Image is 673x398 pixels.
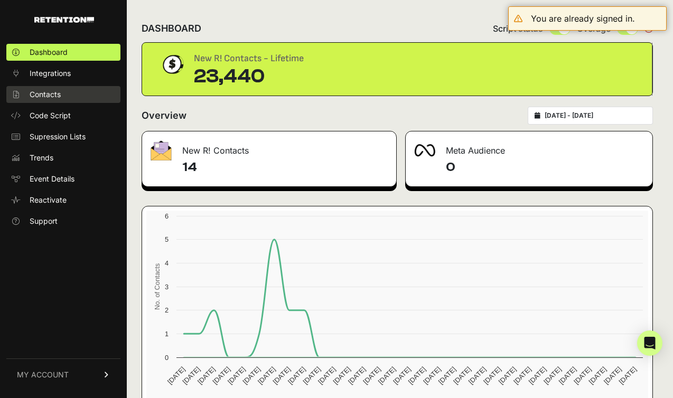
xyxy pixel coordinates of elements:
[482,365,502,386] text: [DATE]
[241,365,262,386] text: [DATE]
[30,89,61,100] span: Contacts
[181,365,202,386] text: [DATE]
[165,283,169,291] text: 3
[30,195,67,205] span: Reactivate
[151,140,172,160] img: fa-envelope-19ae18322b30453b285274b1b8af3d052b27d846a4fbe8435d1a52b978f639a2.png
[377,365,397,386] text: [DATE]
[30,153,53,163] span: Trends
[467,365,488,386] text: [DATE]
[557,365,578,386] text: [DATE]
[165,235,169,243] text: 5
[165,259,169,267] text: 4
[527,365,548,386] text: [DATE]
[361,365,382,386] text: [DATE]
[6,128,120,145] a: Supression Lists
[182,159,388,176] h4: 14
[587,365,608,386] text: [DATE]
[493,22,543,35] span: Script status
[165,330,169,338] text: 1
[165,212,169,220] text: 6
[512,365,532,386] text: [DATE]
[637,330,662,356] div: Open Intercom Messenger
[6,213,120,230] a: Support
[30,174,74,184] span: Event Details
[256,365,277,386] text: [DATE]
[159,51,185,78] img: dollar-coin-05c43ed7efb7bc0c12610022525b4bbbb207c7efeef5aecc26f025e68dcafac9.png
[414,144,435,157] img: fa-meta-2f981b61bb99beabf952f7030308934f19ce035c18b003e963880cc3fabeebb7.png
[542,365,563,386] text: [DATE]
[196,365,217,386] text: [DATE]
[531,12,635,25] div: You are already signed in.
[211,365,232,386] text: [DATE]
[226,365,247,386] text: [DATE]
[407,365,427,386] text: [DATE]
[30,68,71,79] span: Integrations
[142,131,396,163] div: New R! Contacts
[194,66,304,87] div: 23,440
[6,170,120,187] a: Event Details
[6,149,120,166] a: Trends
[142,21,201,36] h2: DASHBOARD
[17,369,69,380] span: MY ACCOUNT
[6,192,120,209] a: Reactivate
[153,263,161,310] text: No. of Contacts
[6,86,120,103] a: Contacts
[30,47,68,58] span: Dashboard
[452,365,472,386] text: [DATE]
[30,131,86,142] span: Supression Lists
[34,17,94,23] img: Retention.com
[437,365,457,386] text: [DATE]
[572,365,593,386] text: [DATE]
[301,365,322,386] text: [DATE]
[30,216,58,226] span: Support
[142,108,186,123] h2: Overview
[271,365,292,386] text: [DATE]
[422,365,442,386] text: [DATE]
[165,306,169,314] text: 2
[602,365,623,386] text: [DATE]
[166,365,186,386] text: [DATE]
[286,365,307,386] text: [DATE]
[618,365,638,386] text: [DATE]
[6,65,120,82] a: Integrations
[6,107,120,124] a: Code Script
[194,51,304,66] div: New R! Contacts - Lifetime
[391,365,412,386] text: [DATE]
[165,354,169,362] text: 0
[331,365,352,386] text: [DATE]
[316,365,337,386] text: [DATE]
[446,159,644,176] h4: 0
[347,365,367,386] text: [DATE]
[406,131,652,163] div: Meta Audience
[6,358,120,391] a: MY ACCOUNT
[497,365,518,386] text: [DATE]
[6,44,120,61] a: Dashboard
[30,110,71,121] span: Code Script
